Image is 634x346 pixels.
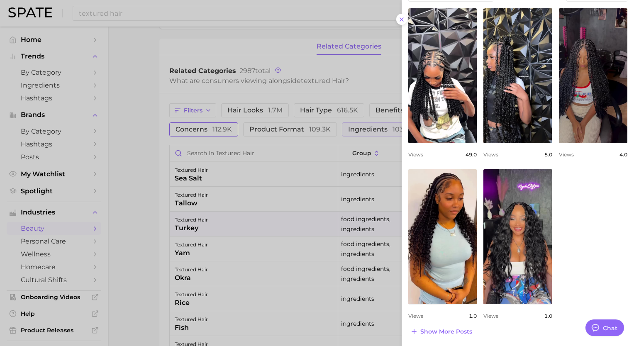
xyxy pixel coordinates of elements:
[466,151,477,158] span: 49.0
[483,151,498,158] span: Views
[544,313,552,319] span: 1.0
[408,313,423,319] span: Views
[483,313,498,319] span: Views
[420,328,472,335] span: Show more posts
[408,151,423,158] span: Views
[559,151,574,158] span: Views
[544,151,552,158] span: 5.0
[408,326,474,337] button: Show more posts
[619,151,627,158] span: 4.0
[469,313,477,319] span: 1.0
